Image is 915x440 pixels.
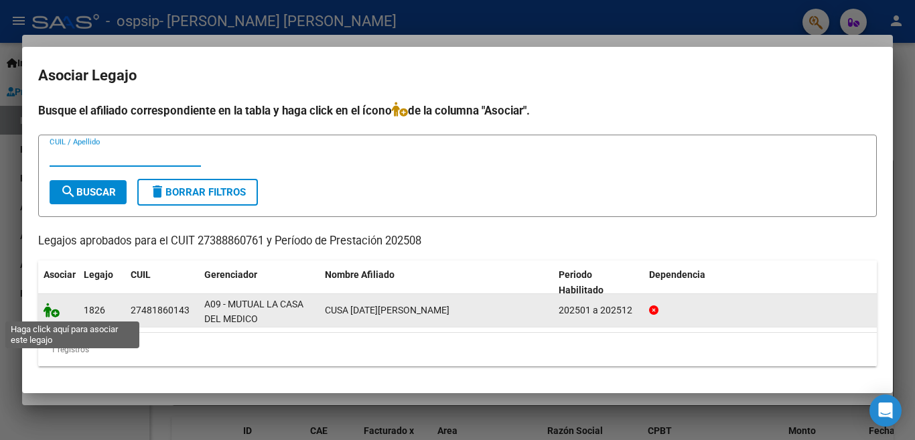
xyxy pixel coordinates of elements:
button: Borrar Filtros [137,179,258,206]
datatable-header-cell: Dependencia [644,261,877,305]
div: 202501 a 202512 [559,303,638,318]
datatable-header-cell: CUIL [125,261,199,305]
span: CUSA LUCIA BERENICE [325,305,449,315]
div: Open Intercom Messenger [869,394,902,427]
span: Asociar [44,269,76,280]
div: 1 registros [38,333,877,366]
div: 27481860143 [131,303,190,318]
datatable-header-cell: Asociar [38,261,78,305]
span: 1826 [84,305,105,315]
span: CUIL [131,269,151,280]
span: Periodo Habilitado [559,269,604,295]
h2: Asociar Legajo [38,63,877,88]
datatable-header-cell: Gerenciador [199,261,320,305]
span: Gerenciador [204,269,257,280]
mat-icon: search [60,184,76,200]
h4: Busque el afiliado correspondiente en la tabla y haga click en el ícono de la columna "Asociar". [38,102,877,119]
span: Legajo [84,269,113,280]
span: A09 - MUTUAL LA CASA DEL MEDICO [204,299,303,325]
datatable-header-cell: Legajo [78,261,125,305]
datatable-header-cell: Periodo Habilitado [553,261,644,305]
mat-icon: delete [149,184,165,200]
p: Legajos aprobados para el CUIT 27388860761 y Período de Prestación 202508 [38,233,877,250]
datatable-header-cell: Nombre Afiliado [320,261,553,305]
span: Borrar Filtros [149,186,246,198]
span: Nombre Afiliado [325,269,395,280]
span: Dependencia [649,269,705,280]
button: Buscar [50,180,127,204]
span: Buscar [60,186,116,198]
